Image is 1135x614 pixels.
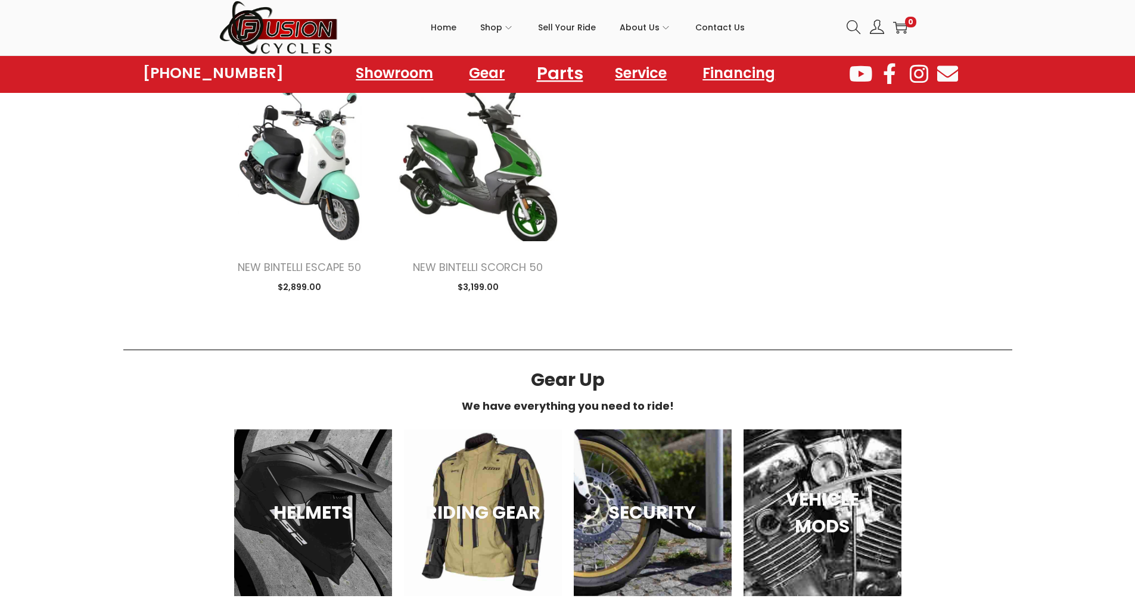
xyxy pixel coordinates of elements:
[538,13,596,42] span: Sell Your Ride
[620,13,660,42] span: About Us
[523,57,598,89] a: Parts
[431,1,456,54] a: Home
[457,60,517,87] a: Gear
[893,20,907,35] a: 0
[458,281,499,293] span: 3,199.00
[344,60,787,87] nav: Menu
[278,281,283,293] span: $
[431,13,456,42] span: Home
[620,1,671,54] a: About Us
[12,371,1123,389] h3: Gear Up
[278,281,321,293] span: 2,899.00
[404,429,562,596] a: RIDING GEAR
[338,1,838,54] nav: Primary navigation
[480,13,502,42] span: Shop
[480,1,514,54] a: Shop
[603,60,679,87] a: Service
[344,60,445,87] a: Showroom
[538,1,596,54] a: Sell Your Ride
[425,499,541,526] h3: RIDING GEAR
[574,429,732,596] a: SECURITY
[234,429,392,596] a: HELMETS
[12,401,1123,412] h6: We have everything you need to ride!
[764,486,881,540] h3: VEHICLE MODS
[744,429,901,596] a: VEHICLE MODS
[238,260,361,275] a: NEW BINTELLI ESCAPE 50
[458,281,463,293] span: $
[695,1,745,54] a: Contact Us
[691,60,787,87] a: Financing
[595,499,711,526] h3: SECURITY
[695,13,745,42] span: Contact Us
[413,260,543,275] a: NEW BINTELLI SCORCH 50
[255,499,371,526] h3: HELMETS
[143,65,284,82] a: [PHONE_NUMBER]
